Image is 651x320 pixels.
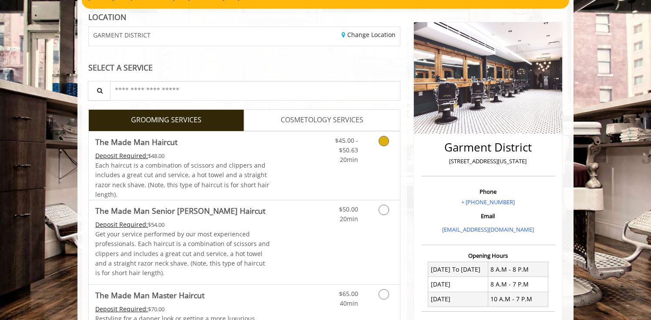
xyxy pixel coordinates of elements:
[423,213,553,219] h3: Email
[95,151,270,161] div: $48.00
[428,277,488,292] td: [DATE]
[88,12,126,22] b: LOCATION
[421,253,555,259] h3: Opening Hours
[335,136,358,154] span: $45.00 - $50.63
[488,277,548,292] td: 8 A.M - 7 P.M
[339,290,358,298] span: $65.00
[95,220,270,229] div: $54.00
[88,81,111,101] button: Service Search
[428,262,488,277] td: [DATE] To [DATE]
[461,198,515,206] a: + [PHONE_NUMBER]
[95,229,270,278] p: Get your service performed by our most experienced professionals. Each haircut is a combination o...
[95,205,265,217] b: The Made Man Senior [PERSON_NAME] Haircut
[340,215,358,223] span: 20min
[95,152,148,160] span: This service needs some Advance to be paid before we block your appointment
[93,32,151,38] span: GARMENT DISTRICT
[488,292,548,307] td: 10 A.M - 7 P.M
[342,30,396,39] a: Change Location
[95,220,148,229] span: This service needs some Advance to be paid before we block your appointment
[88,64,400,72] div: SELECT A SERVICE
[339,205,358,213] span: $50.00
[442,226,534,233] a: [EMAIL_ADDRESS][DOMAIN_NAME]
[95,289,205,301] b: The Made Man Master Haircut
[423,157,553,166] p: [STREET_ADDRESS][US_STATE]
[95,161,269,199] span: Each haircut is a combination of scissors and clippers and includes a great cut and service, a ho...
[95,304,270,314] div: $70.00
[423,141,553,154] h2: Garment District
[340,299,358,307] span: 40min
[131,115,201,126] span: GROOMING SERVICES
[488,262,548,277] td: 8 A.M - 8 P.M
[281,115,363,126] span: COSMETOLOGY SERVICES
[95,305,148,313] span: This service needs some Advance to be paid before we block your appointment
[423,189,553,195] h3: Phone
[340,155,358,164] span: 20min
[95,136,178,148] b: The Made Man Haircut
[428,292,488,307] td: [DATE]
